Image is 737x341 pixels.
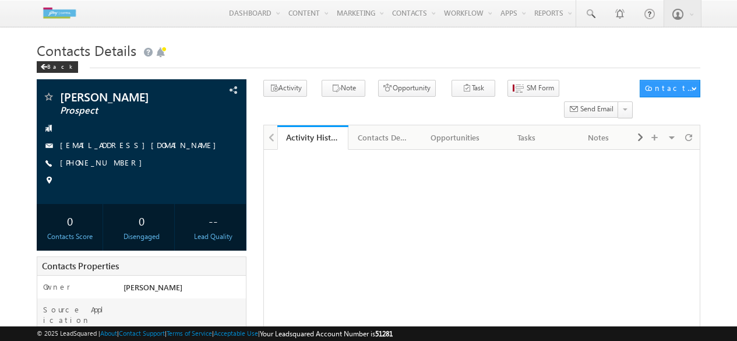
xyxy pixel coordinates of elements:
div: 0 [40,210,100,231]
div: Contacts Actions [645,83,694,93]
a: Opportunities [420,125,492,150]
div: -- [183,210,243,231]
label: Owner [43,282,70,292]
span: Send Email [580,104,613,114]
span: SM Form [527,83,554,93]
label: Source Application [43,304,113,325]
a: Contact Support [119,329,165,337]
div: Opportunities [429,131,481,145]
button: Opportunity [378,80,436,97]
div: Disengaged [111,231,171,242]
div: 0 [111,210,171,231]
li: Contacts Details [348,125,420,149]
span: © 2025 LeadSquared | | | | | [37,328,393,339]
button: Task [452,80,495,97]
button: Send Email [564,101,619,118]
div: Notes [572,131,624,145]
span: 51281 [375,329,393,338]
span: Prospect [60,105,189,117]
span: Contacts Details [37,41,136,59]
button: Note [322,80,365,97]
a: Contacts Details [348,125,420,150]
button: SM Form [507,80,559,97]
a: Notes [563,125,634,150]
div: Contacts Details [358,131,410,145]
span: [PERSON_NAME] [124,282,182,292]
div: Lead Quality [183,231,243,242]
span: Your Leadsquared Account Number is [260,329,393,338]
div: Tasks [501,131,553,145]
span: [PERSON_NAME] [60,91,189,103]
span: [PHONE_NUMBER] [60,157,148,169]
a: Tasks [492,125,563,150]
a: Acceptable Use [214,329,258,337]
div: Back [37,61,78,73]
img: Custom Logo [37,3,82,23]
a: About [100,329,117,337]
span: Contacts Properties [42,260,119,272]
a: Activity History [277,125,349,150]
div: Activity History [286,132,340,143]
button: Activity [263,80,307,97]
a: Back [37,61,84,71]
a: [EMAIL_ADDRESS][DOMAIN_NAME] [60,140,222,150]
a: Terms of Service [167,329,212,337]
button: Contacts Actions [640,80,700,97]
div: Contacts Score [40,231,100,242]
li: Activity History [277,125,349,149]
